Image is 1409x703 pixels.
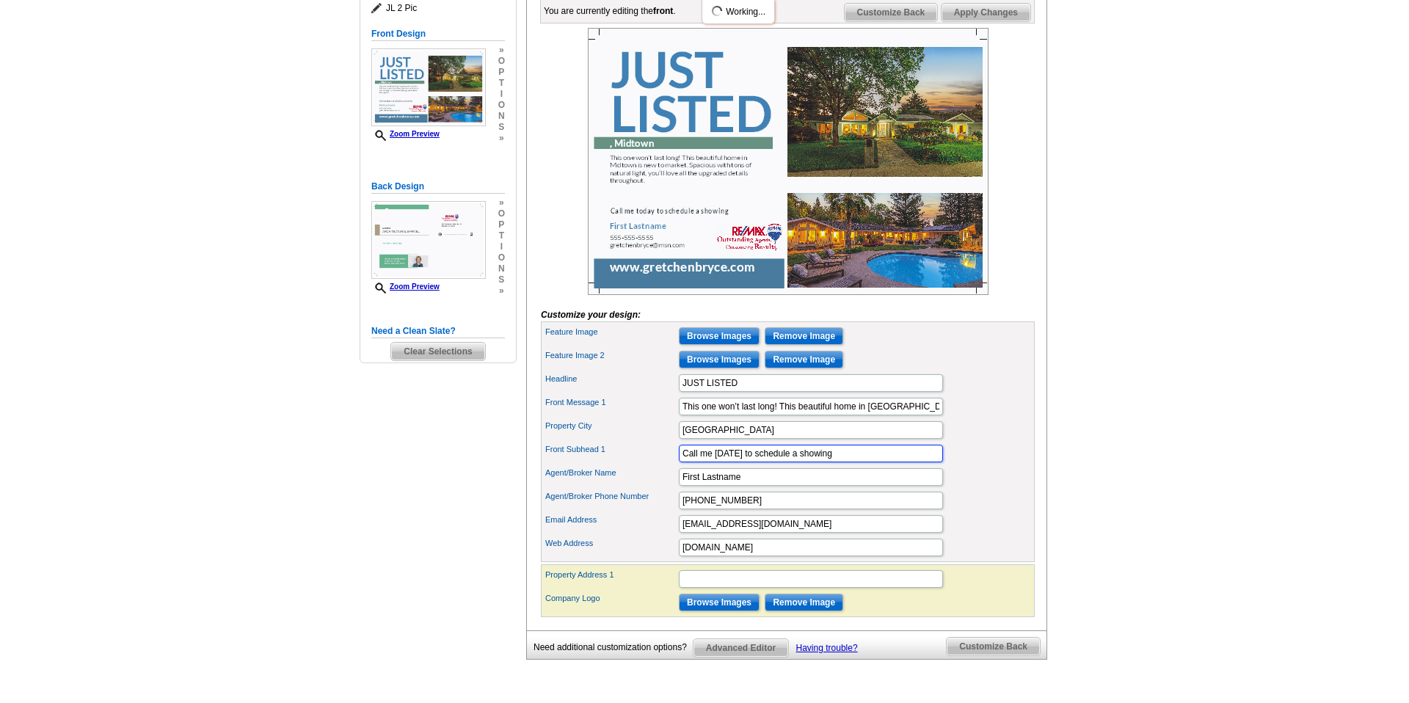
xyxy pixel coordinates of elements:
[545,569,677,581] label: Property Address 1
[498,285,505,296] span: »
[765,327,843,345] input: Remove Image
[498,219,505,230] span: p
[545,467,677,479] label: Agent/Broker Name
[371,1,505,15] span: JL 2 Pic
[693,639,788,657] span: Advanced Editor
[498,263,505,274] span: n
[545,443,677,456] label: Front Subhead 1
[693,638,789,658] a: Advanced Editor
[498,78,505,89] span: t
[498,133,505,144] span: »
[845,4,938,21] span: Customize Back
[588,28,989,295] img: Z18880114_00001_1.jpg
[498,241,505,252] span: i
[545,396,677,409] label: Front Message 1
[541,310,641,320] i: Customize your design:
[498,122,505,133] span: s
[545,420,677,432] label: Property City
[371,180,505,194] h5: Back Design
[371,283,440,291] a: Zoom Preview
[796,643,858,653] a: Having trouble?
[711,5,723,17] img: loading...
[942,4,1030,21] span: Apply Changes
[545,349,677,362] label: Feature Image 2
[545,537,677,550] label: Web Address
[498,274,505,285] span: s
[765,351,843,368] input: Remove Image
[498,208,505,219] span: o
[498,252,505,263] span: o
[545,373,677,385] label: Headline
[653,6,673,16] b: front
[947,638,1040,655] span: Customize Back
[1115,362,1409,703] iframe: LiveChat chat widget
[498,89,505,100] span: i
[545,326,677,338] label: Feature Image
[544,4,676,18] div: You are currently editing the .
[498,67,505,78] span: p
[371,48,486,126] img: Z18880114_00001_1.jpg
[391,343,484,360] span: Clear Selections
[498,230,505,241] span: t
[371,130,440,138] a: Zoom Preview
[545,514,677,526] label: Email Address
[498,100,505,111] span: o
[498,45,505,56] span: »
[371,324,505,338] h5: Need a Clean Slate?
[765,594,843,611] input: Remove Image
[534,638,693,657] div: Need additional customization options?
[371,27,505,41] h5: Front Design
[679,351,760,368] input: Browse Images
[498,197,505,208] span: »
[545,592,677,605] label: Company Logo
[498,111,505,122] span: n
[679,594,760,611] input: Browse Images
[545,490,677,503] label: Agent/Broker Phone Number
[498,56,505,67] span: o
[371,201,486,279] img: Z18880114_00001_2.jpg
[679,327,760,345] input: Browse Images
